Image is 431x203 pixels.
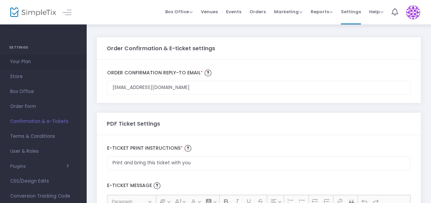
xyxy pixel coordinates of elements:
span: User & Roles [10,147,76,156]
input: Appears on top of etickets [107,156,411,170]
span: Terms & Conditions [10,132,76,141]
span: Confirmation & e-Tickets [10,117,76,126]
span: Orders [249,3,266,20]
img: question-mark [185,145,191,152]
h3: Order Confirmation & E-ticket settings [107,46,215,51]
span: Box Office [10,87,76,96]
label: E-Ticket Message [104,177,414,195]
span: Conversion Tracking Code [10,192,76,201]
label: E-Ticket print Instructions [107,143,411,153]
span: Venues [201,3,218,20]
input: Enter email [107,81,411,95]
span: Marketing [274,8,303,15]
h4: SETTINGS [9,41,77,54]
img: question-mark [205,70,211,76]
button: Plugins [10,164,69,169]
label: Order Confirmation Reply-to email [107,68,411,78]
span: Events [226,3,241,20]
span: Your Plan [10,57,76,66]
span: Settings [341,3,361,20]
span: Order Form [10,102,76,111]
span: CSS/Design Edits [10,177,76,186]
h3: PDF Ticket Settings [107,121,160,127]
span: Help [369,8,383,15]
span: Reports [311,8,333,15]
span: Store [10,72,76,81]
img: question-mark [154,182,160,189]
span: Box Office [165,8,193,15]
